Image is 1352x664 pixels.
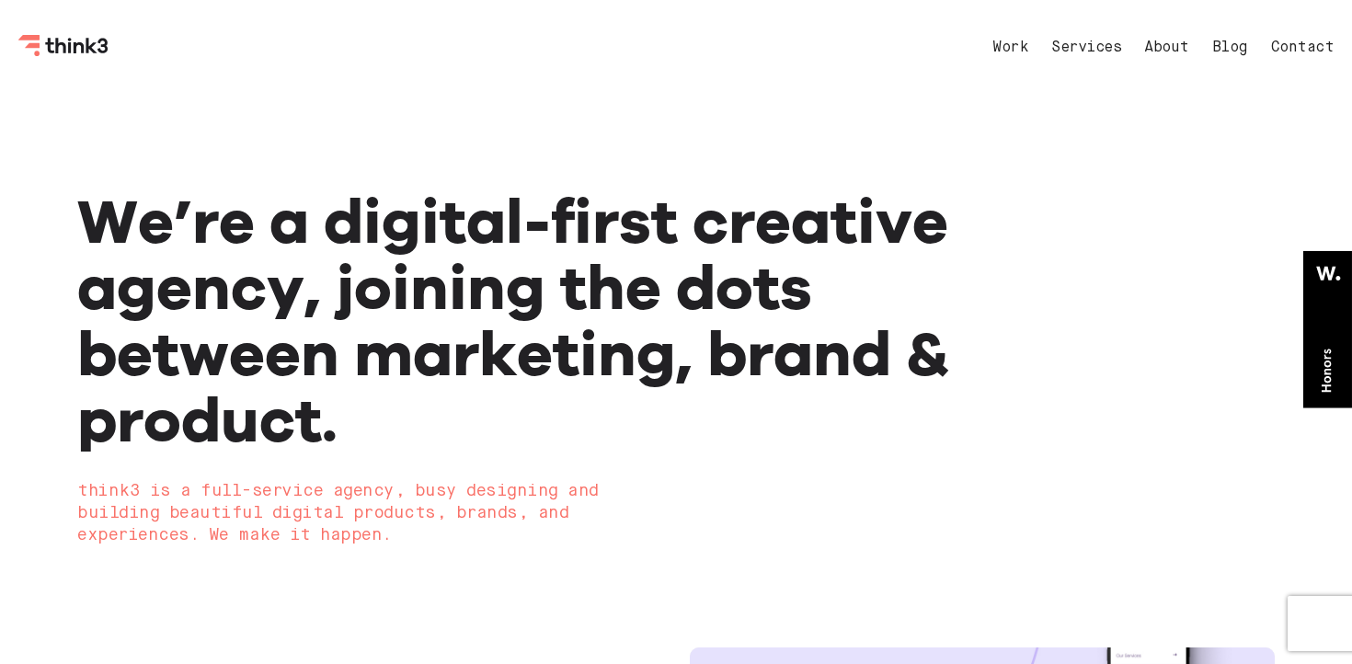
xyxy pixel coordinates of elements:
[77,480,1036,546] h2: think3 is a full-service agency, busy designing and building beautiful digital products, brands, ...
[992,40,1028,55] a: Work
[1212,40,1248,55] a: Blog
[18,42,110,60] a: Think3 Logo
[1144,40,1189,55] a: About
[77,188,1036,452] h1: We’re a digital-first creative agency, joining the dots between marketing, brand & product.
[1271,40,1335,55] a: Contact
[1051,40,1121,55] a: Services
